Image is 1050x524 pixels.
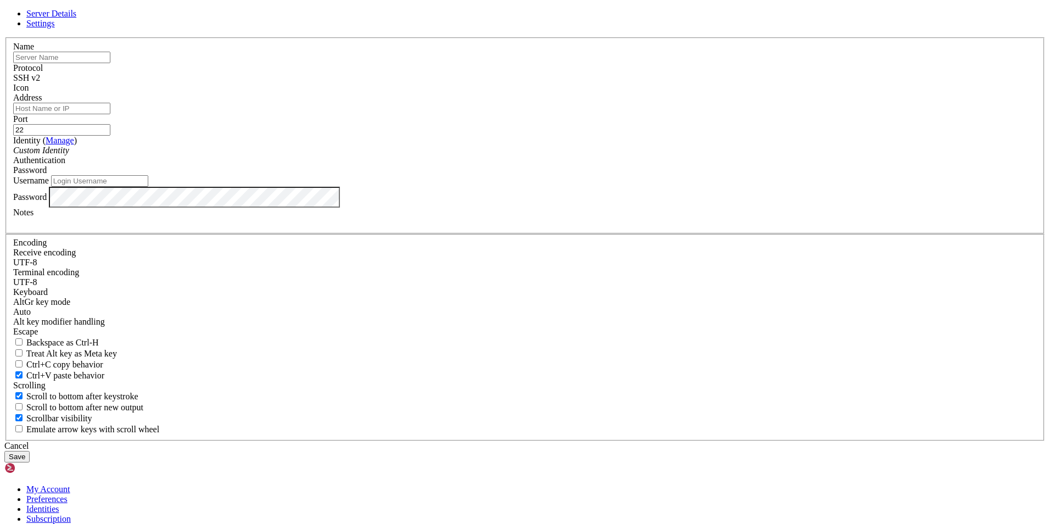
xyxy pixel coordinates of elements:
[26,484,70,494] a: My Account
[13,267,79,277] label: The default terminal encoding. ISO-2022 enables character map translations (like graphics maps). ...
[13,192,47,201] label: Password
[13,146,1037,155] div: Custom Identity
[26,349,117,358] span: Treat Alt key as Meta key
[43,136,77,145] span: ( )
[13,307,31,316] span: Auto
[13,381,46,390] label: Scrolling
[15,349,23,356] input: Treat Alt key as Meta key
[13,52,110,63] input: Server Name
[26,371,104,380] span: Ctrl+V paste behavior
[13,165,1037,175] div: Password
[13,297,70,306] label: Set the expected encoding for data received from the host. If the encodings do not match, visual ...
[13,63,43,73] label: Protocol
[13,338,99,347] label: If true, the backspace should send BS ('\x08', aka ^H). Otherwise the backspace key should send '...
[13,155,65,165] label: Authentication
[46,136,74,145] a: Manage
[26,414,92,423] span: Scrollbar visibility
[13,83,29,92] label: Icon
[13,103,110,114] input: Host Name or IP
[13,277,37,287] span: UTF-8
[13,349,117,358] label: Whether the Alt key acts as a Meta key or as a distinct Alt key.
[13,124,110,136] input: Port Number
[13,327,38,336] span: Escape
[13,73,40,82] span: SSH v2
[26,19,55,28] a: Settings
[13,176,49,185] label: Username
[13,425,159,434] label: When using the alternative screen buffer, and DECCKM (Application Cursor Keys) is active, mouse w...
[13,258,1037,267] div: UTF-8
[13,165,47,175] span: Password
[13,392,138,401] label: Whether to scroll to the bottom on any keystroke.
[13,248,76,257] label: Set the expected encoding for data received from the host. If the encodings do not match, visual ...
[13,93,42,102] label: Address
[13,327,1037,337] div: Escape
[26,9,76,18] a: Server Details
[13,371,104,380] label: Ctrl+V pastes if true, sends ^V to host if false. Ctrl+Shift+V sends ^V to host if true, pastes i...
[26,425,159,434] span: Emulate arrow keys with scroll wheel
[4,462,68,473] img: Shellngn
[13,414,92,423] label: The vertical scrollbar mode.
[13,277,1037,287] div: UTF-8
[13,73,1037,83] div: SSH v2
[15,338,23,345] input: Backspace as Ctrl-H
[13,146,69,155] i: Custom Identity
[26,392,138,401] span: Scroll to bottom after keystroke
[15,425,23,432] input: Emulate arrow keys with scroll wheel
[26,494,68,504] a: Preferences
[26,514,71,523] a: Subscription
[13,136,77,145] label: Identity
[15,371,23,378] input: Ctrl+V paste behavior
[4,441,1046,451] div: Cancel
[13,403,143,412] label: Scroll to bottom after new output.
[13,238,47,247] label: Encoding
[13,208,33,217] label: Notes
[13,307,1037,317] div: Auto
[26,504,59,514] a: Identities
[26,360,103,369] span: Ctrl+C copy behavior
[13,258,37,267] span: UTF-8
[13,287,48,297] label: Keyboard
[13,360,103,369] label: Ctrl-C copies if true, send ^C to host if false. Ctrl-Shift-C sends ^C to host if true, copies if...
[15,403,23,410] input: Scroll to bottom after new output
[4,451,30,462] button: Save
[15,360,23,367] input: Ctrl+C copy behavior
[15,392,23,399] input: Scroll to bottom after keystroke
[13,42,34,51] label: Name
[26,338,99,347] span: Backspace as Ctrl-H
[13,114,28,124] label: Port
[13,317,105,326] label: Controls how the Alt key is handled. Escape: Send an ESC prefix. 8-Bit: Add 128 to the typed char...
[15,414,23,421] input: Scrollbar visibility
[26,403,143,412] span: Scroll to bottom after new output
[51,175,148,187] input: Login Username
